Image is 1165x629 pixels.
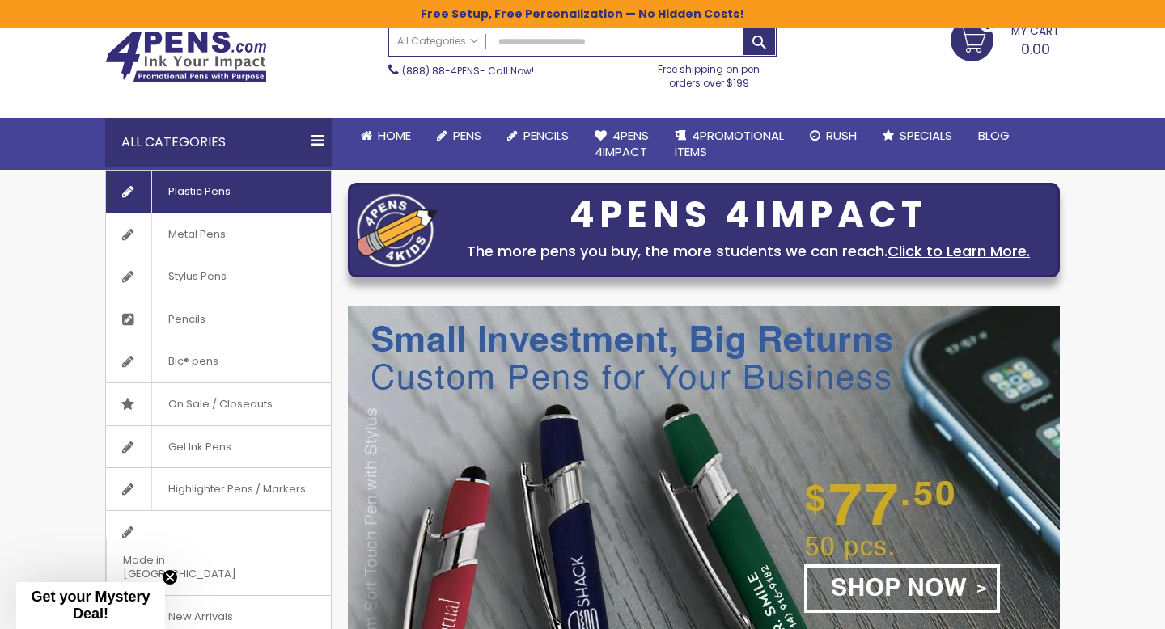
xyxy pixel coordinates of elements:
[675,127,784,160] span: 4PROMOTIONAL ITEMS
[162,569,178,585] button: Close teaser
[900,127,952,144] span: Specials
[523,127,569,144] span: Pencils
[446,198,1051,232] div: 4PENS 4IMPACT
[965,118,1023,154] a: Blog
[105,31,267,82] img: 4Pens Custom Pens and Promotional Products
[662,118,797,171] a: 4PROMOTIONALITEMS
[378,127,411,144] span: Home
[105,118,332,167] div: All Categories
[106,213,331,255] a: Metal Pens
[31,589,150,622] span: Get your Mystery Deal!
[1021,39,1050,59] span: 0.00
[348,118,424,154] a: Home
[106,426,331,468] a: Gel Ink Pens
[16,582,165,629] div: Get your Mystery Deal!Close teaser
[106,340,331,382] a: Bic® pens
[978,127,1010,144] span: Blog
[106,468,331,510] a: Highlighter Pens / Markers
[151,298,222,340] span: Pencils
[402,64,480,78] a: (888) 88-4PENS
[402,64,534,78] span: - Call Now!
[151,340,235,382] span: Bic® pens
[106,539,290,595] span: Made in [GEOGRAPHIC_DATA]
[582,118,662,171] a: 4Pens4impact
[494,118,582,154] a: Pencils
[106,171,331,213] a: Plastic Pens
[106,255,331,298] a: Stylus Pens
[357,193,438,267] img: four_pen_logo.png
[106,298,331,340] a: Pencils
[797,118,870,154] a: Rush
[151,255,243,298] span: Stylus Pens
[446,240,1051,263] div: The more pens you buy, the more students we can reach.
[106,511,331,595] a: Made in [GEOGRAPHIC_DATA]
[106,383,331,425] a: On Sale / Closeouts
[826,127,857,144] span: Rush
[951,19,1060,59] a: 0.00 0
[151,426,248,468] span: Gel Ink Pens
[888,241,1030,261] a: Click to Learn More.
[642,57,777,89] div: Free shipping on pen orders over $199
[151,213,242,255] span: Metal Pens
[870,118,965,154] a: Specials
[397,35,478,48] span: All Categories
[453,127,481,144] span: Pens
[151,468,322,510] span: Highlighter Pens / Markers
[424,118,494,154] a: Pens
[595,127,649,160] span: 4Pens 4impact
[151,171,247,213] span: Plastic Pens
[151,383,289,425] span: On Sale / Closeouts
[389,27,486,54] a: All Categories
